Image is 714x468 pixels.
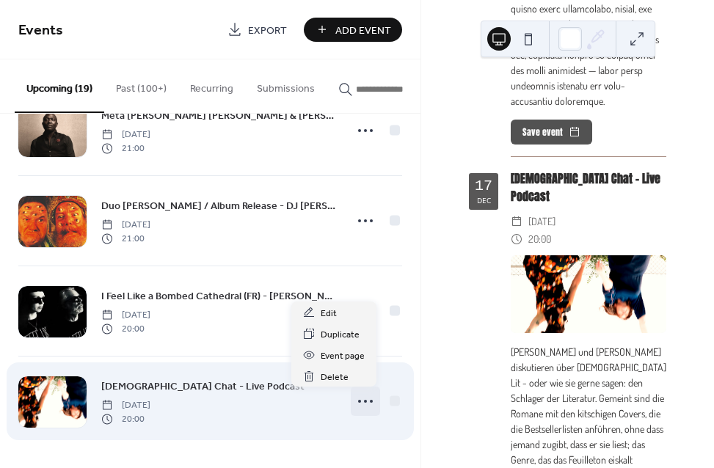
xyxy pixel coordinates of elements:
div: Dec [477,197,491,204]
span: Add Event [335,23,391,38]
button: Submissions [245,59,327,111]
span: Edit [321,306,337,321]
a: Meta [PERSON_NAME] [PERSON_NAME] & [PERSON_NAME] [101,107,336,124]
span: Export [248,23,287,38]
span: [DATE] [101,128,150,142]
div: ​ [511,213,522,230]
span: [DATE] [101,309,150,322]
a: [DEMOGRAPHIC_DATA] Chat - Live Podcast [101,378,305,395]
span: [DEMOGRAPHIC_DATA] Chat - Live Podcast [101,379,305,395]
span: 20:00 [528,230,551,248]
span: 20:00 [101,412,150,425]
span: I Feel Like a Bombed Cathedral (FR) - [PERSON_NAME] ([GEOGRAPHIC_DATA]) [101,289,336,304]
span: Duplicate [321,327,360,343]
a: Duo [PERSON_NAME] / Album Release - DJ [PERSON_NAME] [101,197,336,214]
button: Save event [511,120,592,145]
span: Events [18,16,63,45]
div: ​ [511,230,522,248]
button: Recurring [178,59,245,111]
span: Event page [321,348,365,364]
span: [DATE] [528,213,555,230]
span: 21:00 [101,232,150,245]
span: Delete [321,370,349,385]
span: [DATE] [101,399,150,412]
div: [DEMOGRAPHIC_DATA] Chat - Live Podcast [511,170,666,205]
button: Upcoming (19) [15,59,104,113]
a: I Feel Like a Bombed Cathedral (FR) - [PERSON_NAME] ([GEOGRAPHIC_DATA]) [101,288,336,304]
button: Past (100+) [104,59,178,111]
button: Add Event [304,18,402,42]
span: [DATE] [101,219,150,232]
span: 21:00 [101,142,150,155]
a: Export [216,18,298,42]
div: 17 [475,179,492,194]
span: Duo [PERSON_NAME] / Album Release - DJ [PERSON_NAME] [101,199,336,214]
span: 20:00 [101,322,150,335]
span: Meta [PERSON_NAME] [PERSON_NAME] & [PERSON_NAME] [101,109,336,124]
